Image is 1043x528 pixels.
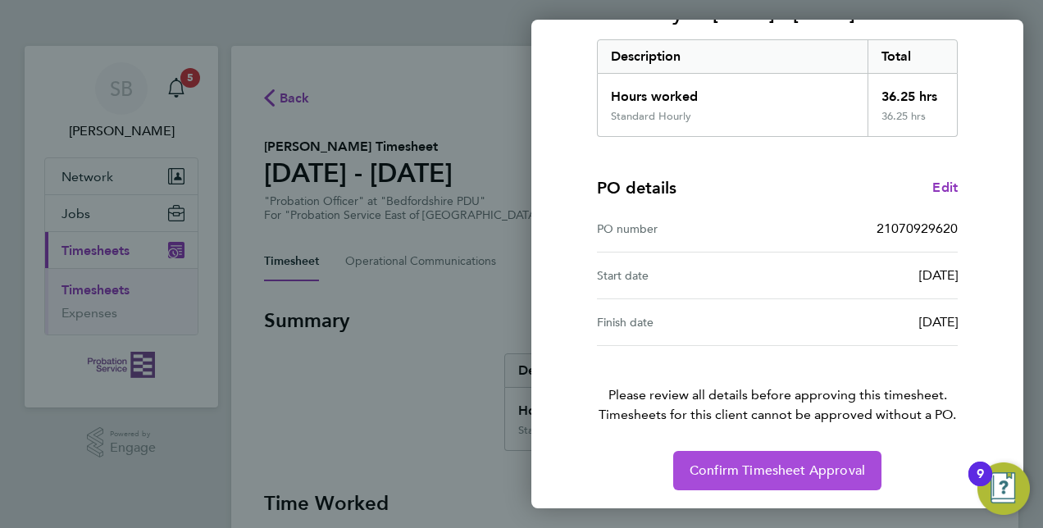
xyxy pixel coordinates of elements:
[932,180,958,195] span: Edit
[598,40,868,73] div: Description
[598,74,868,110] div: Hours worked
[777,312,958,332] div: [DATE]
[932,178,958,198] a: Edit
[597,266,777,285] div: Start date
[597,219,777,239] div: PO number
[597,312,777,332] div: Finish date
[690,462,865,479] span: Confirm Timesheet Approval
[577,346,977,425] p: Please review all details before approving this timesheet.
[777,266,958,285] div: [DATE]
[868,40,958,73] div: Total
[977,462,1030,515] button: Open Resource Center, 9 new notifications
[868,74,958,110] div: 36.25 hrs
[597,176,676,199] h4: PO details
[868,110,958,136] div: 36.25 hrs
[977,474,984,495] div: 9
[877,221,958,236] span: 21070929620
[597,39,958,137] div: Summary of 22 - 28 Sep 2025
[577,405,977,425] span: Timesheets for this client cannot be approved without a PO.
[611,110,691,123] div: Standard Hourly
[673,451,881,490] button: Confirm Timesheet Approval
